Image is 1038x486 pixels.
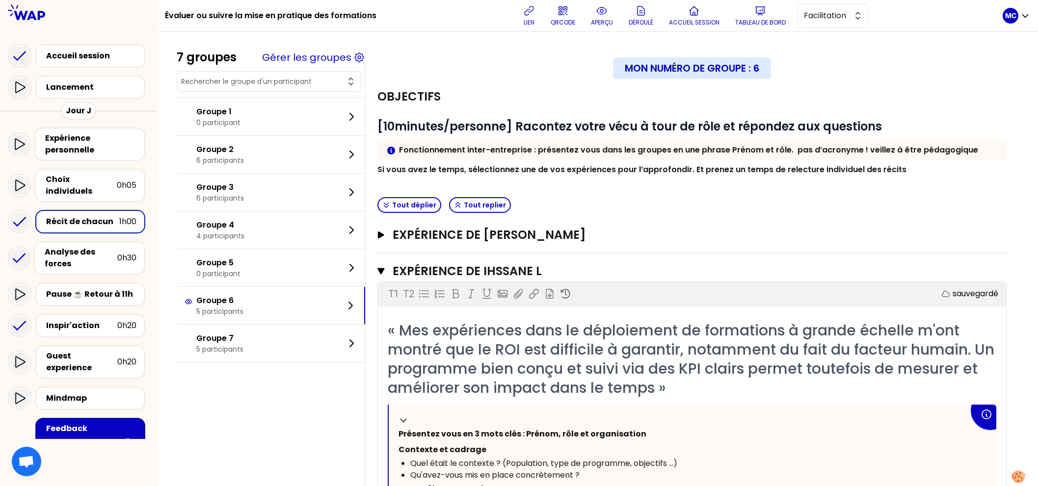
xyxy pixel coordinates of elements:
[377,197,441,213] button: Tout déplier
[181,77,345,86] input: Rechercher le groupe d'un participant
[46,392,136,404] div: Mindmap
[46,350,117,374] div: Guest experience
[196,106,240,118] p: Groupe 1
[117,252,136,264] div: 0h30
[388,287,398,301] p: T1
[393,227,972,243] h3: Expérience de [PERSON_NAME]
[551,19,575,26] p: QRCODE
[377,164,906,175] strong: Si vous avez le temps, sélectionnez une de vos expériences pour l’approfondir. Et prenez un temps...
[196,344,243,354] p: 5 participants
[953,288,998,300] p: sauvegardé
[449,197,511,213] button: Tout replier
[399,428,646,439] span: Présentez vous en 3 mots clés : Prénom, rôle et organisation
[196,181,244,193] p: Groupe 3
[377,227,1007,243] button: Expérience de [PERSON_NAME]
[196,333,243,344] p: Groupe 7
[393,263,969,279] h3: Expérience de Ihssane L
[46,288,136,300] div: Pause ☕️ Retour à 11h
[196,118,240,128] p: 0 participant
[196,257,240,269] p: Groupe 5
[196,307,243,316] p: 5 participants
[46,320,117,332] div: Inspir'action
[262,51,351,64] button: Gérer les groupes
[46,50,140,62] div: Accueil session
[629,19,653,26] p: Déroulé
[196,295,243,307] p: Groupe 6
[12,447,41,476] div: Ouvrir le chat
[735,19,786,26] p: Tableau de bord
[665,1,723,30] button: Accueil session
[45,246,117,270] div: Analyse des forces
[46,216,119,228] div: Récit de chacun
[1003,8,1030,24] button: MC
[524,19,534,26] p: lien
[399,444,486,455] span: Contexte et cadrage
[196,269,240,279] p: 0 participant
[399,144,978,155] strong: Fonctionnement inter-entreprise : présentez vous dans les groupes en une phrase Prénom et rôle. p...
[61,102,96,120] div: Jour J
[1005,11,1016,21] p: MC
[196,144,244,155] p: Groupe 2
[377,118,882,134] strong: [10minutes/personne] Racontez votre vécu à tour de rôle et répondez aux questions
[377,263,1007,279] button: Expérience de Ihssane L
[669,19,719,26] p: Accueil session
[410,458,677,469] span: Quel était le contexte ? (Population, type de programme, objectifs ...)
[403,287,414,301] p: T2
[804,10,848,22] span: Facilitation
[519,1,539,30] button: lien
[587,1,617,30] button: aperçu
[591,19,613,26] p: aperçu
[613,57,771,79] div: Mon numéro de groupe : 6
[46,174,117,197] div: Choix individuels
[388,320,998,398] span: « Mes expériences dans le déploiement de formations à grande échelle m'ont montré que le ROI est ...
[410,469,580,481] span: Qu'avez-vous mis en place concrètement ?
[547,1,579,30] button: QRCODE
[177,50,237,65] div: 7 groupes
[731,1,790,30] button: Tableau de bord
[377,89,441,104] h2: Objectifs
[46,423,136,435] div: Feedback
[117,320,136,332] div: 0h20
[119,216,136,228] div: 1h00
[798,3,868,28] button: Facilitation
[196,155,244,165] p: 6 participants
[196,231,244,241] p: 4 participants
[196,219,244,231] p: Groupe 4
[117,179,136,191] div: 0h05
[46,81,140,93] div: Lancement
[45,132,136,156] div: Expérience personnelle
[625,1,657,30] button: Déroulé
[196,193,244,203] p: 6 participants
[117,356,136,368] div: 0h20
